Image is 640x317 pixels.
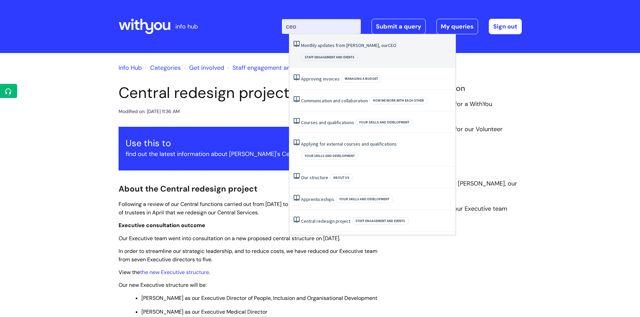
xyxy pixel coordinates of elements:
li: Staff engagement and events [226,62,314,73]
span: Staff engagement and events [301,54,358,61]
a: Applying for external courses and qualifications [301,141,397,147]
a: Staff engagement and events [232,64,314,72]
a: Central redesign project [301,218,350,224]
li: Get involved [182,62,224,73]
span: Executive consultation outcome [119,222,205,229]
span: [PERSON_NAME] as our Executive Director of People, Inclusion and Organisational Development [141,295,377,302]
span: Your skills and development [301,152,358,160]
span: How we work with each other [369,97,428,104]
li: Solution home [143,62,181,73]
span: CEO [388,42,396,48]
span: View the . [119,269,210,276]
a: Sign out [489,19,522,34]
span: Following a review of our Central functions carried out from [DATE] to [DATE], it was agreed with... [119,201,378,216]
a: My queries [436,19,478,34]
a: Monthly updates from [PERSON_NAME], ourCEO [301,42,396,48]
a: Courses and qualifications [301,119,354,125]
h1: Central redesign project [119,84,384,102]
a: the new Executive structure [140,269,209,276]
a: Communication and collaboration [301,98,368,104]
p: find out the latest information about [PERSON_NAME]'s Central redesign project [126,149,377,159]
a: Get involved [189,64,224,72]
span: Managing a budget [341,75,382,83]
a: Approving invoices [301,76,340,82]
span: About Us [330,174,353,181]
h3: Use this to [126,138,377,149]
div: Modified on: [DATE] 11:36 AM [119,107,180,116]
span: Your skills and development [336,196,393,203]
div: | - [282,19,522,34]
a: Our structure [301,174,328,180]
p: info hub [175,21,198,32]
span: About the Central redesign project [119,183,257,194]
input: Search [282,19,361,34]
span: [PERSON_NAME] as our Executive Medical Director [141,308,267,315]
span: Our Executive team went into consultation on a new proposed central structure on [DATE]. [119,235,340,242]
span: Our new Executive structure will be: [119,281,207,288]
span: Staff engagement and events [352,217,409,225]
a: Apprenticeships [301,196,334,202]
a: Categories [150,64,181,72]
span: Your skills and development [355,119,413,126]
span: In order to streamline our strategic leadership, and to reduce costs, we have reduced our Executi... [119,248,377,263]
a: Submit a query [372,19,426,34]
h4: Related Information [394,84,522,93]
a: Info Hub [119,64,142,72]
